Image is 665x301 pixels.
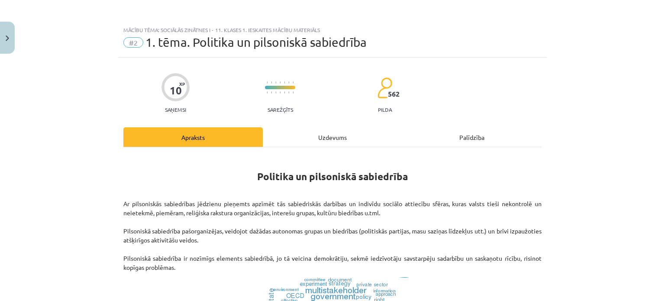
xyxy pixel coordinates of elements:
div: Mācību tēma: Sociālās zinātnes i - 11. klases 1. ieskaites mācību materiāls [123,27,542,33]
p: Sarežģīts [268,107,293,113]
img: icon-short-line-57e1e144782c952c97e751825c79c345078a6d821885a25fce030b3d8c18986b.svg [288,81,289,84]
div: Palīdzība [402,127,542,147]
img: icon-short-line-57e1e144782c952c97e751825c79c345078a6d821885a25fce030b3d8c18986b.svg [275,91,276,94]
img: icon-short-line-57e1e144782c952c97e751825c79c345078a6d821885a25fce030b3d8c18986b.svg [288,91,289,94]
img: icon-short-line-57e1e144782c952c97e751825c79c345078a6d821885a25fce030b3d8c18986b.svg [284,91,285,94]
img: icon-short-line-57e1e144782c952c97e751825c79c345078a6d821885a25fce030b3d8c18986b.svg [275,81,276,84]
span: #2 [123,37,143,48]
img: icon-close-lesson-0947bae3869378f0d4975bcd49f059093ad1ed9edebbc8119c70593378902aed.svg [6,36,9,41]
div: Apraksts [123,127,263,147]
img: icon-short-line-57e1e144782c952c97e751825c79c345078a6d821885a25fce030b3d8c18986b.svg [293,91,294,94]
p: Ar pilsoniskās sabiedrības jēdzienu pieņemts apzīmēt tās sabiedriskās darbības un indivīdu sociāl... [123,199,542,272]
p: pilda [378,107,392,113]
img: icon-short-line-57e1e144782c952c97e751825c79c345078a6d821885a25fce030b3d8c18986b.svg [284,81,285,84]
span: 1. tēma. Politika un pilsoniskā sabiedrība [145,35,367,49]
img: students-c634bb4e5e11cddfef0936a35e636f08e4e9abd3cc4e673bd6f9a4125e45ecb1.svg [377,77,392,99]
img: icon-short-line-57e1e144782c952c97e751825c79c345078a6d821885a25fce030b3d8c18986b.svg [280,91,281,94]
div: 10 [170,84,182,97]
span: 562 [388,90,400,98]
span: XP [179,81,185,86]
img: icon-short-line-57e1e144782c952c97e751825c79c345078a6d821885a25fce030b3d8c18986b.svg [280,81,281,84]
img: icon-short-line-57e1e144782c952c97e751825c79c345078a6d821885a25fce030b3d8c18986b.svg [271,91,272,94]
img: icon-short-line-57e1e144782c952c97e751825c79c345078a6d821885a25fce030b3d8c18986b.svg [271,81,272,84]
img: icon-short-line-57e1e144782c952c97e751825c79c345078a6d821885a25fce030b3d8c18986b.svg [293,81,294,84]
strong: Politika un pilsoniskā sabiedrība [257,170,408,183]
div: Uzdevums [263,127,402,147]
p: Saņemsi [161,107,190,113]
